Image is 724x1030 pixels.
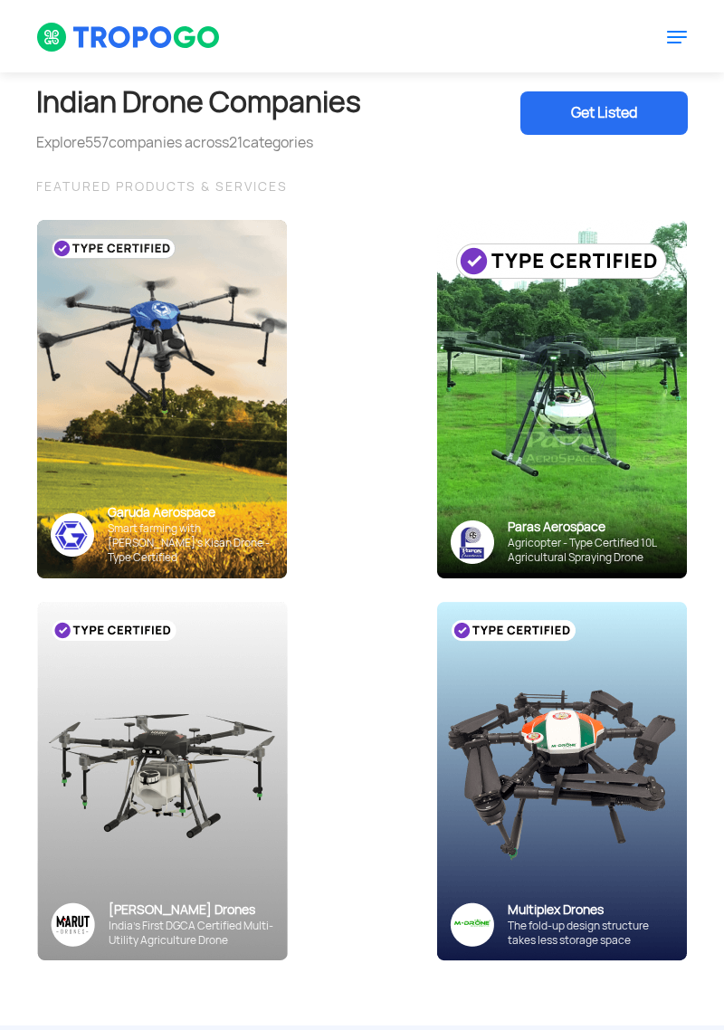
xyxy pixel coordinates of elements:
[36,132,361,154] div: Explore companies across categories
[36,72,361,132] h1: Indian Drone Companies
[109,901,274,919] div: [PERSON_NAME] Drones
[108,521,273,565] div: Smart farming with [PERSON_NAME]’s Kisan Drone - Type Certified
[520,91,688,135] div: Get Listed
[508,919,673,948] div: The fold-up design structure takes less storage space
[437,220,687,578] img: paras-card.png
[451,520,494,564] img: paras-logo-banner.png
[508,519,673,536] div: Paras Aerospace
[51,513,94,557] img: ic_garuda_sky.png
[108,504,273,521] div: Garuda Aerospace
[37,220,287,578] img: bg_garuda_sky.png
[36,176,688,197] div: FEATURED PRODUCTS & SERVICES
[229,133,243,152] span: 21
[450,902,494,947] img: ic_multiplex_sky.png
[508,536,673,565] div: Agricopter - Type Certified 10L Agricultural Spraying Drone
[109,919,274,948] div: India’s First DGCA Certified Multi-Utility Agriculture Drone
[51,902,95,947] img: Group%2036313.png
[36,22,222,52] img: TropoGo Logo
[508,901,673,919] div: Multiplex Drones
[436,602,687,961] img: bg_multiplex_sky.png
[37,602,288,960] img: bg_marut_sky.png
[85,133,109,152] span: 557
[666,26,688,48] img: Mobile Menu Open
